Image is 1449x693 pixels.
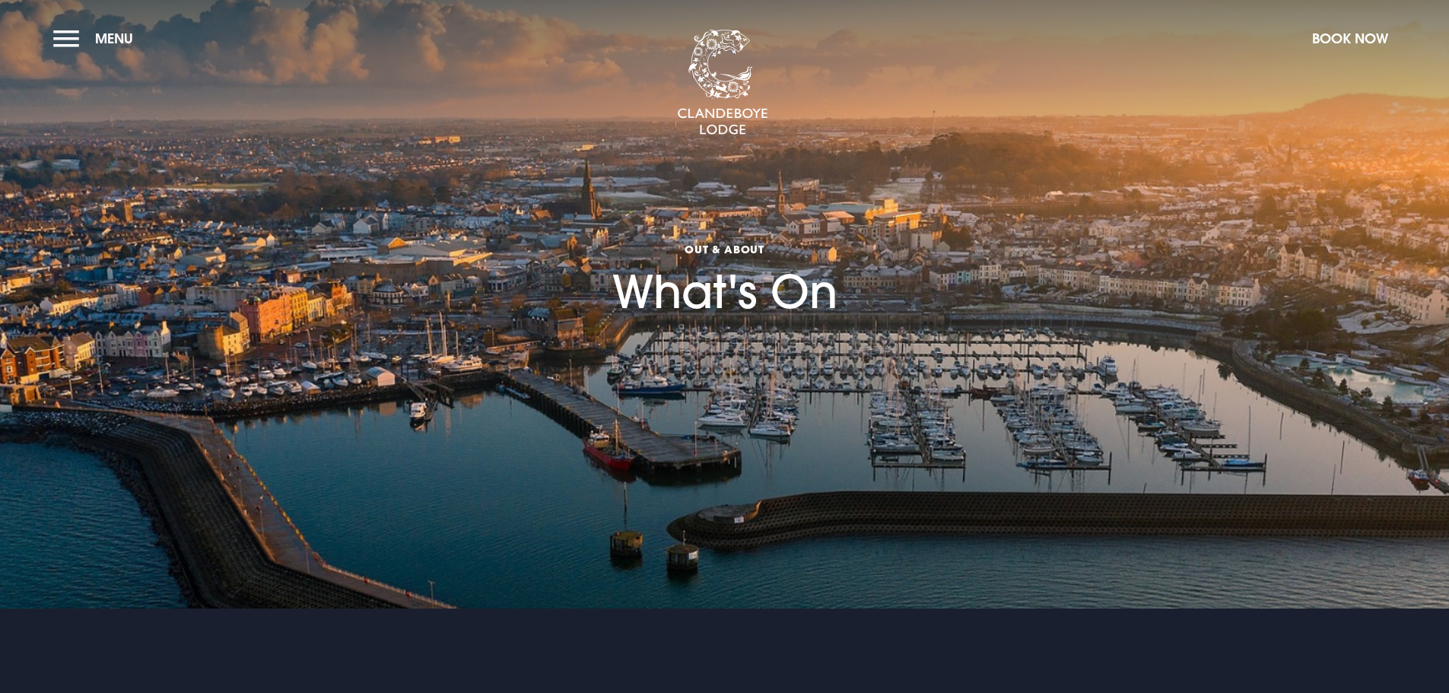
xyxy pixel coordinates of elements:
button: Menu [53,22,141,55]
span: Menu [95,30,133,47]
button: Book Now [1304,22,1396,55]
span: OUT & ABOUT [612,242,837,256]
img: Clandeboye Lodge [677,30,768,136]
h1: What's On [612,157,837,319]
